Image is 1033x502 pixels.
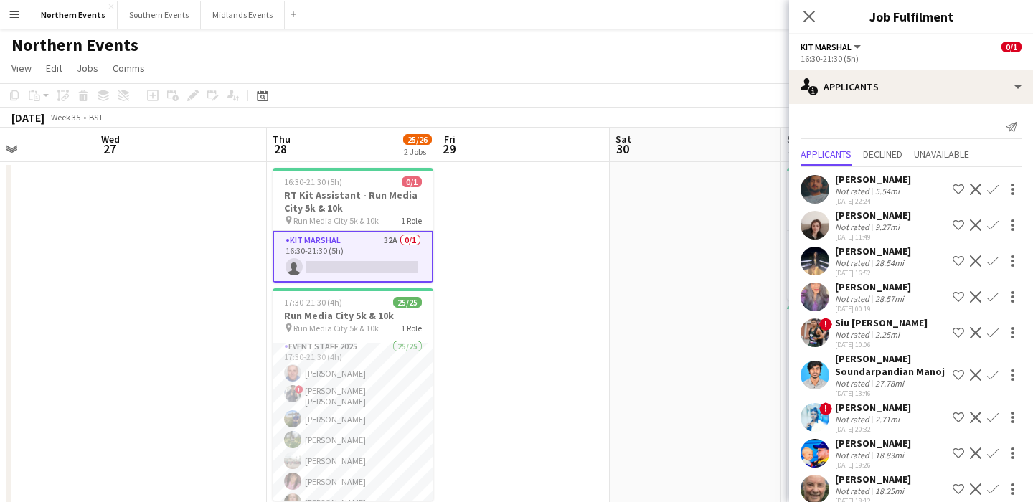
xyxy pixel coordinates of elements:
[787,189,948,214] h3: RT Kit Assistant - Chopwell [PERSON_NAME] 5k, 10k & 10 Miles & [PERSON_NAME]
[835,232,911,242] div: [DATE] 11:49
[785,141,804,157] span: 31
[270,141,291,157] span: 28
[835,352,947,378] div: [PERSON_NAME] Soundarpandian Manoj
[273,189,433,214] h3: RT Kit Assistant - Run Media City 5k & 10k
[801,42,863,52] button: Kit Marshal
[284,176,342,187] span: 16:30-21:30 (5h)
[835,425,911,434] div: [DATE] 20:32
[787,327,948,353] h3: Chopwell [PERSON_NAME] 5k, 10k & 10 Miles & [PERSON_NAME]
[273,231,433,283] app-card-role: Kit Marshal32A0/116:30-21:30 (5h)
[404,146,431,157] div: 2 Jobs
[872,186,902,196] div: 5.54mi
[835,196,911,206] div: [DATE] 22:24
[273,288,433,501] app-job-card: 17:30-21:30 (4h)25/25Run Media City 5k & 10k Run Media City 5k & 10k1 RoleEvent Staff 202525/2517...
[835,280,911,293] div: [PERSON_NAME]
[273,168,433,283] app-job-card: 16:30-21:30 (5h)0/1RT Kit Assistant - Run Media City 5k & 10k Run Media City 5k & 10k1 RoleKit Ma...
[293,215,379,226] span: Run Media City 5k & 10k
[835,401,911,414] div: [PERSON_NAME]
[273,133,291,146] span: Thu
[71,59,104,77] a: Jobs
[835,173,911,186] div: [PERSON_NAME]
[801,149,852,159] span: Applicants
[99,141,120,157] span: 27
[789,70,1033,104] div: Applicants
[393,297,422,308] span: 25/25
[442,141,456,157] span: 29
[863,149,902,159] span: Declined
[401,323,422,333] span: 1 Role
[787,133,804,146] span: Sun
[835,389,947,398] div: [DATE] 13:46
[835,209,911,222] div: [PERSON_NAME]
[101,133,120,146] span: Wed
[872,378,907,389] div: 27.78mi
[835,329,872,340] div: Not rated
[835,450,872,460] div: Not rated
[77,62,98,75] span: Jobs
[835,268,911,278] div: [DATE] 16:52
[11,110,44,125] div: [DATE]
[46,62,62,75] span: Edit
[613,141,631,157] span: 30
[872,450,907,460] div: 18.83mi
[835,486,872,496] div: Not rated
[615,133,631,146] span: Sat
[835,304,911,313] div: [DATE] 00:19
[801,42,852,52] span: Kit Marshal
[444,133,456,146] span: Fri
[6,59,37,77] a: View
[47,112,83,123] span: Week 35
[872,222,902,232] div: 9.27mi
[835,316,928,329] div: Siu [PERSON_NAME]
[872,414,902,425] div: 2.71mi
[872,329,902,340] div: 2.25mi
[201,1,285,29] button: Midlands Events
[801,53,1022,64] div: 16:30-21:30 (5h)
[284,297,342,308] span: 17:30-21:30 (4h)
[787,168,948,300] app-job-card: 05:00-14:00 (9h)2/2RT Kit Assistant - Chopwell [PERSON_NAME] 5k, 10k & 10 Miles & [PERSON_NAME] C...
[11,62,32,75] span: View
[872,257,907,268] div: 28.54mi
[107,59,151,77] a: Comms
[914,149,969,159] span: Unavailable
[835,460,911,470] div: [DATE] 19:26
[835,186,872,196] div: Not rated
[11,34,138,56] h1: Northern Events
[118,1,201,29] button: Southern Events
[835,378,872,389] div: Not rated
[835,340,928,349] div: [DATE] 10:06
[819,318,832,331] span: !
[401,215,422,226] span: 1 Role
[819,402,832,415] span: !
[402,176,422,187] span: 0/1
[835,414,872,425] div: Not rated
[403,134,432,145] span: 25/26
[835,222,872,232] div: Not rated
[113,62,145,75] span: Comms
[1001,42,1022,52] span: 0/1
[273,309,433,322] h3: Run Media City 5k & 10k
[872,486,907,496] div: 18.25mi
[293,323,379,333] span: Run Media City 5k & 10k
[89,112,103,123] div: BST
[29,1,118,29] button: Northern Events
[835,437,911,450] div: [PERSON_NAME]
[295,385,303,394] span: !
[835,257,872,268] div: Not rated
[872,293,907,304] div: 28.57mi
[835,293,872,304] div: Not rated
[789,7,1033,26] h3: Job Fulfilment
[40,59,68,77] a: Edit
[835,245,911,257] div: [PERSON_NAME]
[835,473,911,486] div: [PERSON_NAME]
[787,231,948,300] app-card-role: Kit Marshal2/205:00-14:00 (9h)[PERSON_NAME][PERSON_NAME]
